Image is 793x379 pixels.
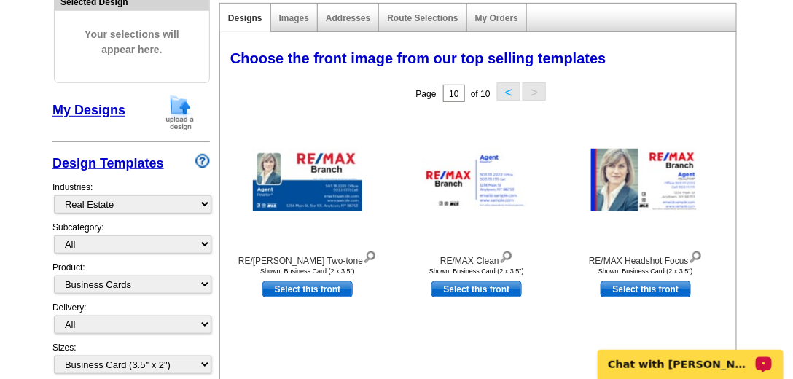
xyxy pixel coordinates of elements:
[497,82,520,101] button: <
[253,149,362,211] img: RE/MAX Blue Two-tone
[230,50,606,66] span: Choose the front image from our top selling templates
[363,248,377,264] img: view design details
[591,149,700,211] img: RE/MAX Headshot Focus
[601,281,691,297] a: use this design
[471,89,491,99] span: of 10
[227,267,388,275] div: Shown: Business Card (2 x 3.5")
[431,281,522,297] a: use this design
[326,13,370,23] a: Addresses
[227,248,388,267] div: RE/[PERSON_NAME] Two-tone
[195,154,210,168] img: design-wizard-help-icon.png
[262,281,353,297] a: use this design
[52,103,125,118] a: My Designs
[228,13,262,23] a: Designs
[566,248,726,267] div: RE/MAX Headshot Focus
[566,267,726,275] div: Shown: Business Card (2 x 3.5")
[52,261,210,301] div: Product:
[52,156,164,171] a: Design Templates
[396,267,557,275] div: Shown: Business Card (2 x 3.5")
[387,13,458,23] a: Route Selections
[416,89,437,99] span: Page
[422,149,531,211] img: RE/MAX Clean
[52,221,210,261] div: Subcategory:
[66,12,198,72] span: Your selections will appear here.
[161,94,199,131] img: upload-design
[52,173,210,221] div: Industries:
[279,13,309,23] a: Images
[475,13,518,23] a: My Orders
[689,248,703,264] img: view design details
[52,301,210,341] div: Delivery:
[499,248,513,264] img: view design details
[396,248,557,267] div: RE/MAX Clean
[588,333,793,379] iframe: LiveChat chat widget
[523,82,546,101] button: >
